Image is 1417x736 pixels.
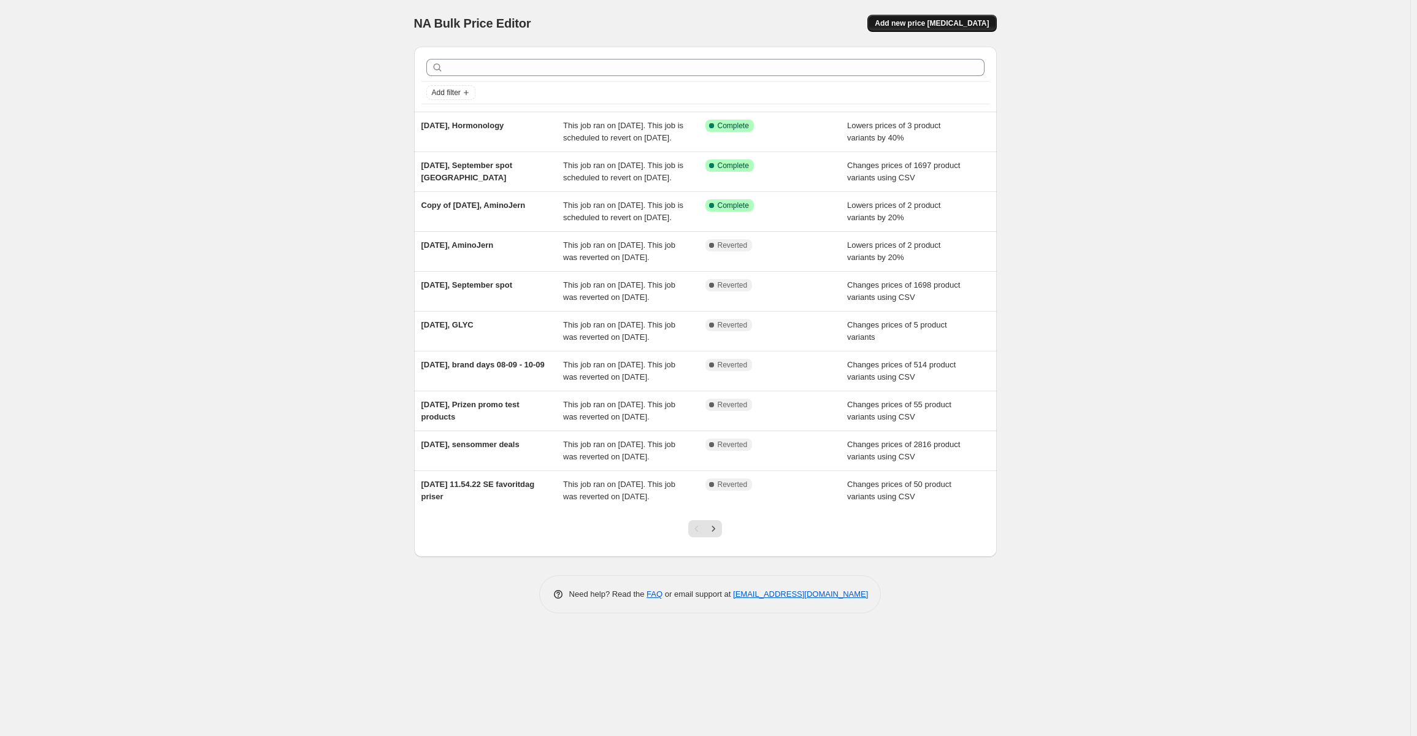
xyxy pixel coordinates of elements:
span: Complete [718,121,749,131]
span: [DATE] 11.54.22 SE favoritdag priser [421,480,535,501]
span: Changes prices of 1697 product variants using CSV [847,161,960,182]
span: Reverted [718,400,748,410]
span: [DATE], Prizen promo test products [421,400,520,421]
nav: Pagination [688,520,722,537]
span: Add new price [MEDICAL_DATA] [875,18,989,28]
span: This job ran on [DATE]. This job was reverted on [DATE]. [563,240,675,262]
span: Reverted [718,280,748,290]
button: Add new price [MEDICAL_DATA] [867,15,996,32]
a: [EMAIL_ADDRESS][DOMAIN_NAME] [733,589,868,599]
span: Changes prices of 514 product variants using CSV [847,360,956,381]
a: FAQ [647,589,662,599]
button: Add filter [426,85,475,100]
span: This job ran on [DATE]. This job is scheduled to revert on [DATE]. [563,161,683,182]
span: [DATE], GLYC [421,320,474,329]
span: Reverted [718,360,748,370]
span: Lowers prices of 2 product variants by 20% [847,201,940,222]
span: Lowers prices of 2 product variants by 20% [847,240,940,262]
span: Changes prices of 50 product variants using CSV [847,480,951,501]
span: This job ran on [DATE]. This job was reverted on [DATE]. [563,440,675,461]
span: This job ran on [DATE]. This job is scheduled to revert on [DATE]. [563,121,683,142]
span: Add filter [432,88,461,98]
button: Next [705,520,722,537]
span: Reverted [718,320,748,330]
span: or email support at [662,589,733,599]
span: Complete [718,161,749,171]
span: This job ran on [DATE]. This job was reverted on [DATE]. [563,360,675,381]
span: Changes prices of 55 product variants using CSV [847,400,951,421]
span: Reverted [718,440,748,450]
span: Lowers prices of 3 product variants by 40% [847,121,940,142]
span: This job ran on [DATE]. This job was reverted on [DATE]. [563,320,675,342]
span: [DATE], September spot [GEOGRAPHIC_DATA] [421,161,513,182]
span: [DATE], September spot [421,280,513,289]
span: Complete [718,201,749,210]
span: Need help? Read the [569,589,647,599]
span: Changes prices of 5 product variants [847,320,947,342]
span: Reverted [718,480,748,489]
span: [DATE], AminoJern [421,240,494,250]
span: [DATE], sensommer deals [421,440,520,449]
span: Changes prices of 2816 product variants using CSV [847,440,960,461]
span: This job ran on [DATE]. This job was reverted on [DATE]. [563,400,675,421]
span: [DATE], brand days 08-09 - 10-09 [421,360,545,369]
span: Copy of [DATE], AminoJern [421,201,526,210]
span: This job ran on [DATE]. This job was reverted on [DATE]. [563,480,675,501]
span: Changes prices of 1698 product variants using CSV [847,280,960,302]
span: [DATE], Hormonology [421,121,504,130]
span: This job ran on [DATE]. This job is scheduled to revert on [DATE]. [563,201,683,222]
span: NA Bulk Price Editor [414,17,531,30]
span: This job ran on [DATE]. This job was reverted on [DATE]. [563,280,675,302]
span: Reverted [718,240,748,250]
